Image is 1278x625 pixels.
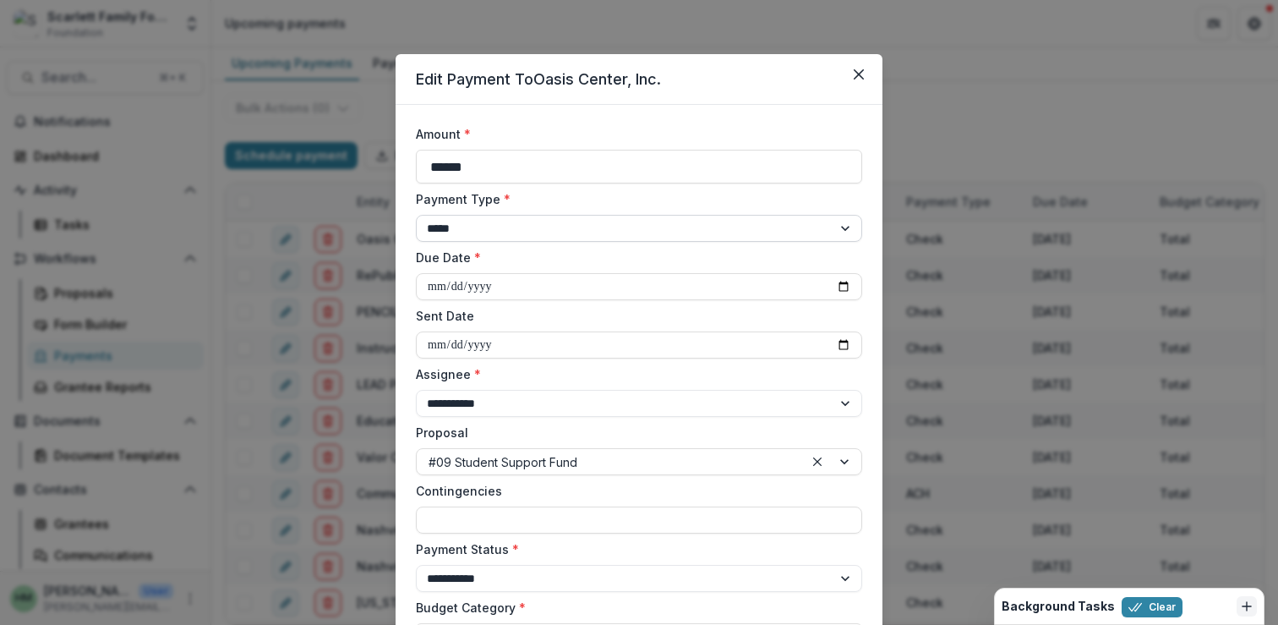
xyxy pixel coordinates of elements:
[416,482,852,500] label: Contingencies
[416,249,852,266] label: Due Date
[416,307,852,325] label: Sent Date
[1122,597,1182,617] button: Clear
[396,54,882,105] header: Edit Payment To Oasis Center, Inc.
[416,365,852,383] label: Assignee
[416,599,852,617] label: Budget Category
[1237,596,1257,617] button: Dismiss
[416,190,852,208] label: Payment Type
[416,125,852,143] label: Amount
[416,424,852,441] label: Proposal
[1002,600,1115,614] h2: Background Tasks
[807,452,827,472] div: Clear selected options
[845,61,872,88] button: Close
[416,540,852,558] label: Payment Status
